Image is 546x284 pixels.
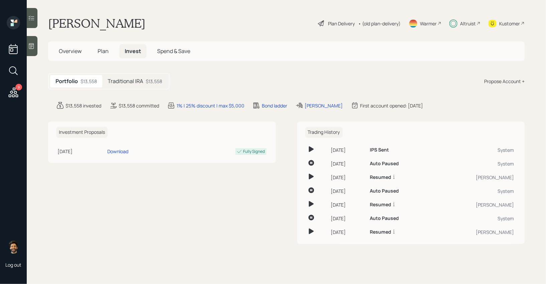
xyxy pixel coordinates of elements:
div: [DATE] [331,229,365,236]
div: 1% | 25% discount | max $5,000 [177,102,244,109]
h6: Investment Proposals [56,127,108,138]
img: eric-schwartz-headshot.png [7,240,20,254]
span: Overview [59,47,82,55]
div: [PERSON_NAME] [436,201,514,208]
div: [DATE] [331,147,365,154]
h6: IPS Sent [370,147,389,153]
div: System [436,188,514,195]
div: $13,558 [81,78,97,85]
div: [PERSON_NAME] [436,174,514,181]
div: Kustomer [499,20,520,27]
div: [DATE] [331,188,365,195]
h6: Resumed [370,175,391,180]
div: [PERSON_NAME] [436,229,514,236]
div: System [436,147,514,154]
h6: Resumed [370,229,391,235]
div: Download [107,148,128,155]
div: System [436,215,514,222]
div: First account opened: [DATE] [360,102,423,109]
div: [DATE] [58,148,105,155]
div: [DATE] [331,174,365,181]
div: Warmer [420,20,437,27]
div: [DATE] [331,215,365,222]
div: Plan Delivery [328,20,355,27]
div: $13,558 invested [66,102,101,109]
div: System [436,160,514,167]
h6: Auto Paused [370,188,399,194]
div: [DATE] [331,201,365,208]
div: Log out [5,262,21,268]
div: • (old plan-delivery) [358,20,401,27]
h6: Auto Paused [370,161,399,167]
div: [PERSON_NAME] [305,102,343,109]
h6: Resumed [370,202,391,208]
div: $13,558 committed [119,102,159,109]
div: Propose Account + [484,78,525,85]
div: Bond ladder [262,102,287,109]
span: Invest [125,47,141,55]
div: Fully Signed [243,149,265,155]
div: [DATE] [331,160,365,167]
div: $13,558 [146,78,162,85]
h1: [PERSON_NAME] [48,16,145,31]
div: Altruist [460,20,476,27]
span: Plan [98,47,109,55]
h5: Traditional IRA [108,78,143,84]
h5: Portfolio [56,78,78,84]
h6: Auto Paused [370,216,399,221]
h6: Trading History [305,127,343,138]
div: 9 [15,84,22,90]
span: Spend & Save [157,47,190,55]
